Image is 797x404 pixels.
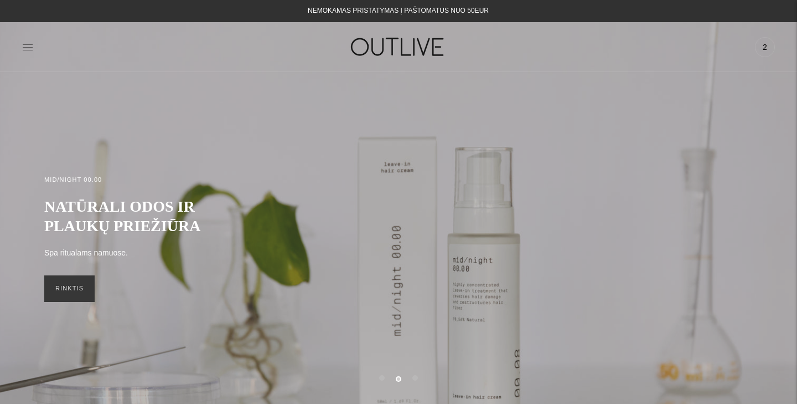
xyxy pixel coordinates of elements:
h2: MID/NIGHT 00.00 [44,175,102,186]
a: 2 [755,35,775,59]
span: 2 [757,39,773,55]
button: Move carousel to slide 3 [412,375,418,381]
div: NEMOKAMAS PRISTATYMAS Į PAŠTOMATUS NUO 50EUR [308,4,489,18]
a: RINKTIS [44,275,95,302]
h2: NATŪRALI ODOS IR PLAUKŲ PRIEŽIŪRA [44,197,238,236]
button: Move carousel to slide 2 [396,376,401,382]
button: Move carousel to slide 1 [379,375,385,381]
p: Spa ritualams namuose. [44,247,128,260]
img: OUTLIVE [329,28,468,66]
